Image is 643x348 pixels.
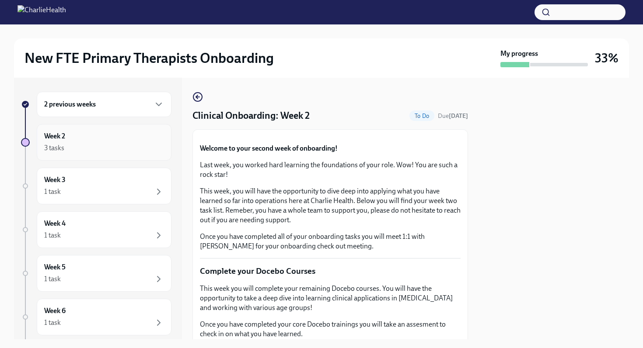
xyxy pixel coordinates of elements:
[449,112,468,120] strong: [DATE]
[200,186,461,225] p: This week, you will have the opportunity to dive deep into applying what you have learned so far ...
[21,168,171,204] a: Week 31 task
[37,92,171,117] div: 2 previous weeks
[44,306,66,316] h6: Week 6
[44,231,61,240] div: 1 task
[44,175,66,185] h6: Week 3
[44,143,64,153] div: 3 tasks
[21,124,171,161] a: Week 23 tasks
[44,262,66,272] h6: Week 5
[44,274,61,284] div: 1 task
[192,109,310,122] h4: Clinical Onboarding: Week 2
[200,232,461,251] p: Once you have completed all of your onboarding tasks you will meet 1:1 with [PERSON_NAME] for you...
[200,160,461,179] p: Last week, you worked hard learning the foundations of your role. Wow! You are such a rock star!
[44,131,65,141] h6: Week 2
[44,219,66,228] h6: Week 4
[200,284,461,313] p: This week you will complete your remaining Docebo courses. You will have the opportunity to take ...
[21,211,171,248] a: Week 41 task
[21,299,171,335] a: Week 61 task
[200,320,461,339] p: Once you have completed your core Docebo trainings you will take an assesment to check in on what...
[200,265,461,277] p: Complete your Docebo Courses
[44,100,96,109] h6: 2 previous weeks
[17,5,66,19] img: CharlieHealth
[24,49,274,67] h2: New FTE Primary Therapists Onboarding
[44,318,61,327] div: 1 task
[200,144,338,152] strong: Welcome to your second week of onboarding!
[438,112,468,120] span: October 4th, 2025 10:00
[409,113,434,119] span: To Do
[21,255,171,292] a: Week 51 task
[595,50,619,66] h3: 33%
[438,112,468,120] span: Due
[44,187,61,196] div: 1 task
[500,49,538,59] strong: My progress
